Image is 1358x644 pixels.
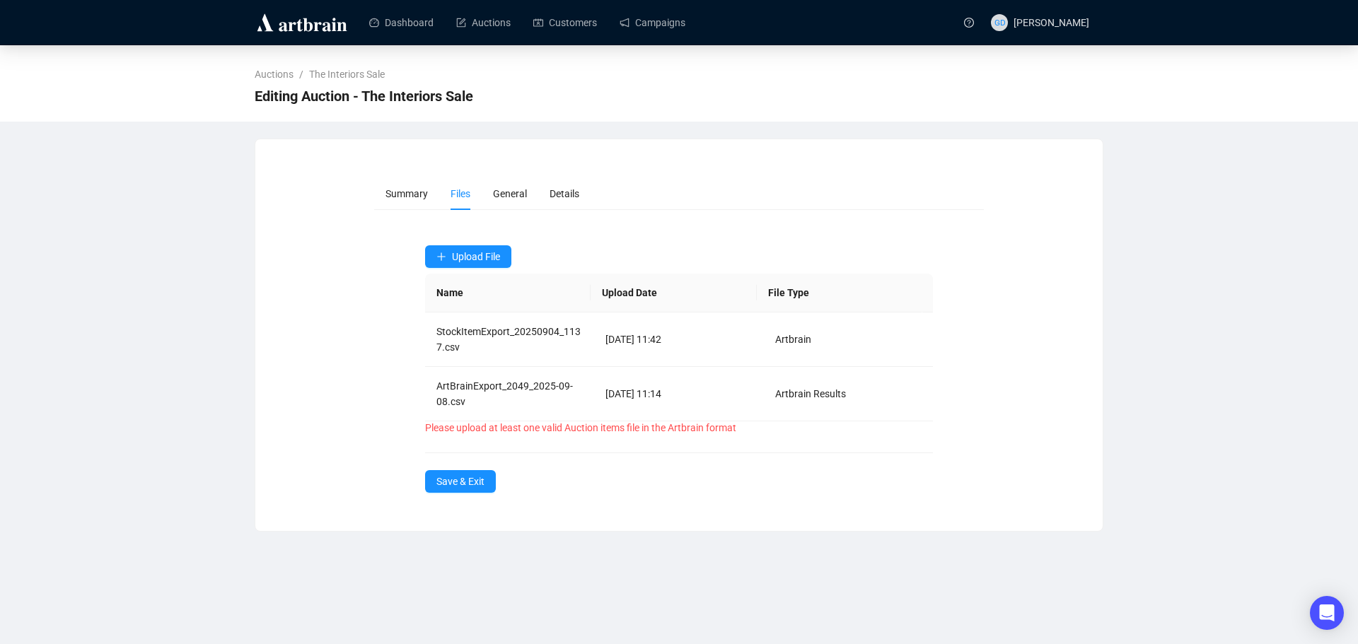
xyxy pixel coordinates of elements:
[591,274,757,312] th: Upload Date
[436,252,446,262] span: plus
[964,18,974,28] span: question-circle
[550,188,579,199] span: Details
[425,420,934,436] div: Please upload at least one valid Auction items file in the Artbrain format
[425,274,591,312] th: Name
[994,16,1005,29] span: GD
[369,4,434,41] a: Dashboard
[493,188,527,199] span: General
[255,85,473,107] span: Editing Auction - The Interiors Sale
[299,66,303,82] li: /
[456,4,511,41] a: Auctions
[1014,17,1089,28] span: [PERSON_NAME]
[436,474,484,489] span: Save & Exit
[1310,596,1344,630] div: Open Intercom Messenger
[594,312,764,367] td: [DATE] 11:42
[452,251,500,262] span: Upload File
[425,312,595,367] td: StockItemExport_20250904_1137.csv
[425,245,511,268] button: Upload File
[425,470,496,493] button: Save & Exit
[451,188,470,199] span: Files
[775,334,811,345] span: Artbrain
[425,367,595,421] td: ArtBrainExport_2049_2025-09-08.csv
[255,11,349,34] img: logo
[252,66,296,82] a: Auctions
[775,388,846,399] span: Artbrain Results
[757,274,923,312] th: File Type
[594,367,764,421] td: [DATE] 11:14
[306,66,388,82] a: The Interiors Sale
[620,4,685,41] a: Campaigns
[385,188,428,199] span: Summary
[533,4,597,41] a: Customers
